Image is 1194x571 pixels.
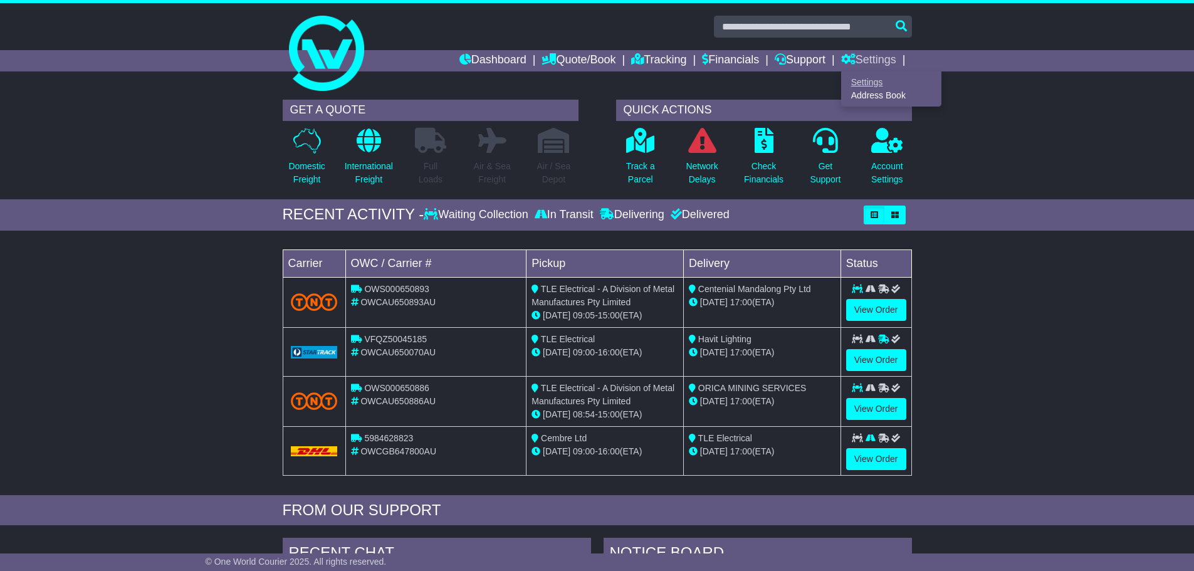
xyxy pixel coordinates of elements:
div: - (ETA) [532,309,678,322]
p: Account Settings [871,160,903,186]
div: In Transit [532,208,597,222]
a: NetworkDelays [685,127,718,193]
span: 5984628823 [364,433,413,443]
img: DHL.png [291,446,338,456]
a: AccountSettings [871,127,904,193]
span: [DATE] [543,409,570,419]
span: ORICA MINING SERVICES [698,383,806,393]
td: OWC / Carrier # [345,249,526,277]
a: Financials [702,50,759,71]
span: VFQZ50045185 [364,334,427,344]
span: [DATE] [700,297,728,307]
td: Delivery [683,249,841,277]
div: FROM OUR SUPPORT [283,501,912,520]
p: Air / Sea Depot [537,160,571,186]
span: OWS000650886 [364,383,429,393]
img: TNT_Domestic.png [291,392,338,409]
a: DomesticFreight [288,127,325,193]
span: OWCAU650886AU [360,396,436,406]
div: (ETA) [689,395,835,408]
div: RECENT ACTIVITY - [283,206,424,224]
span: Cembre Ltd [541,433,587,443]
span: OWCAU650893AU [360,297,436,307]
img: GetCarrierServiceLogo [291,346,338,359]
span: 17:00 [730,446,752,456]
p: International Freight [345,160,393,186]
p: Track a Parcel [626,160,655,186]
p: Check Financials [744,160,783,186]
span: [DATE] [543,310,570,320]
div: Delivered [668,208,730,222]
span: 16:00 [598,446,620,456]
span: Centenial Mandalong Pty Ltd [698,284,811,294]
div: - (ETA) [532,445,678,458]
div: (ETA) [689,296,835,309]
span: © One World Courier 2025. All rights reserved. [206,557,387,567]
div: Delivering [597,208,668,222]
span: 08:54 [573,409,595,419]
a: Settings [842,75,941,89]
a: View Order [846,448,906,470]
div: Waiting Collection [424,208,531,222]
a: View Order [846,398,906,420]
span: 09:00 [573,347,595,357]
a: InternationalFreight [344,127,394,193]
img: TNT_Domestic.png [291,293,338,310]
span: [DATE] [700,347,728,357]
span: 09:00 [573,446,595,456]
span: 15:00 [598,310,620,320]
span: [DATE] [700,396,728,406]
span: 16:00 [598,347,620,357]
a: GetSupport [809,127,841,193]
td: Status [841,249,911,277]
div: - (ETA) [532,346,678,359]
td: Pickup [526,249,684,277]
a: Dashboard [459,50,526,71]
a: View Order [846,299,906,321]
span: OWS000650893 [364,284,429,294]
div: QUICK ACTIONS [616,100,912,121]
span: TLE Electrical - A Division of Metal Manufactures Pty Limited [532,284,674,307]
span: OWCGB647800AU [360,446,436,456]
span: 15:00 [598,409,620,419]
p: Network Delays [686,160,718,186]
a: CheckFinancials [743,127,784,193]
span: 09:05 [573,310,595,320]
div: GET A QUOTE [283,100,579,121]
a: Support [775,50,825,71]
a: Tracking [631,50,686,71]
span: 17:00 [730,297,752,307]
span: [DATE] [543,347,570,357]
span: OWCAU650070AU [360,347,436,357]
p: Get Support [810,160,841,186]
p: Air & Sea Freight [474,160,511,186]
div: (ETA) [689,346,835,359]
span: TLE Electrical [698,433,752,443]
span: Havit Lighting [698,334,751,344]
span: 17:00 [730,396,752,406]
a: Settings [841,50,896,71]
span: TLE Electrical - A Division of Metal Manufactures Pty Limited [532,383,674,406]
a: Quote/Book [542,50,615,71]
div: - (ETA) [532,408,678,421]
a: Track aParcel [626,127,656,193]
td: Carrier [283,249,345,277]
a: Address Book [842,89,941,103]
p: Full Loads [415,160,446,186]
span: 17:00 [730,347,752,357]
div: (ETA) [689,445,835,458]
a: View Order [846,349,906,371]
span: [DATE] [543,446,570,456]
span: [DATE] [700,446,728,456]
span: TLE Electrical [541,334,595,344]
div: Quote/Book [841,71,941,107]
p: Domestic Freight [288,160,325,186]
